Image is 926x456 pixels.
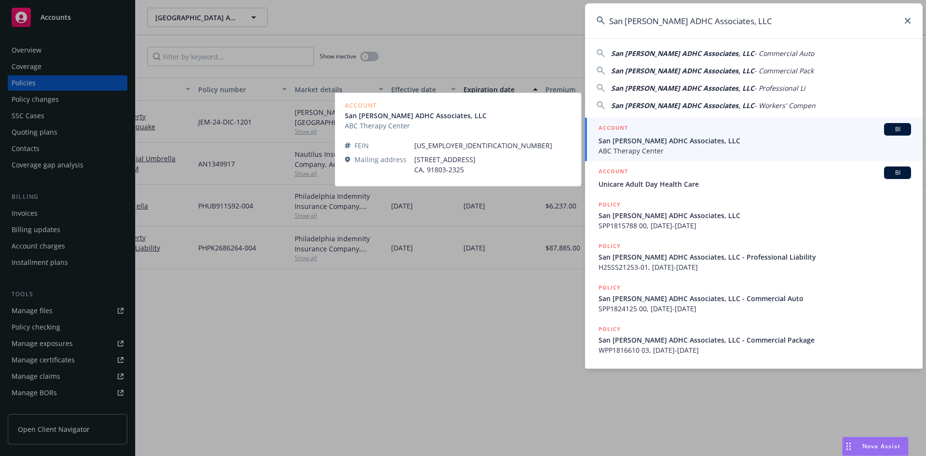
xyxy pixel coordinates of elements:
span: Unicare Adult Day Health Care [599,179,911,189]
span: San [PERSON_NAME] ADHC Associates, LLC [611,49,754,58]
input: Search... [585,3,923,38]
h5: ACCOUNT [599,123,628,135]
span: San [PERSON_NAME] ADHC Associates, LLC [611,101,754,110]
span: BI [888,125,907,134]
h5: ACCOUNT [599,166,628,178]
button: Nova Assist [842,437,909,456]
span: - Commercial Auto [754,49,814,58]
span: San [PERSON_NAME] ADHC Associates, LLC [611,66,754,75]
h5: POLICY [599,241,621,251]
a: POLICYSan [PERSON_NAME] ADHC Associates, LLC - Professional LiabilityH25SS21253-01, [DATE]-[DATE] [585,236,923,277]
a: POLICY [585,360,923,402]
span: SPP1815788 00, [DATE]-[DATE] [599,221,911,231]
span: H25SS21253-01, [DATE]-[DATE] [599,262,911,272]
div: Drag to move [843,437,855,456]
a: ACCOUNTBIUnicare Adult Day Health Care [585,161,923,194]
span: San [PERSON_NAME] ADHC Associates, LLC [599,210,911,221]
h5: POLICY [599,200,621,209]
span: WPP1816610 03, [DATE]-[DATE] [599,345,911,355]
span: Nova Assist [862,442,900,450]
span: San [PERSON_NAME] ADHC Associates, LLC [599,136,911,146]
h5: POLICY [599,366,621,375]
span: San [PERSON_NAME] ADHC Associates, LLC - Commercial Auto [599,293,911,304]
a: POLICYSan [PERSON_NAME] ADHC Associates, LLCSPP1815788 00, [DATE]-[DATE] [585,194,923,236]
span: BI [888,168,907,177]
a: ACCOUNTBISan [PERSON_NAME] ADHC Associates, LLCABC Therapy Center [585,118,923,161]
span: San [PERSON_NAME] ADHC Associates, LLC - Professional Liability [599,252,911,262]
span: SPP1824125 00, [DATE]-[DATE] [599,304,911,314]
span: - Commercial Pack [754,66,814,75]
span: San [PERSON_NAME] ADHC Associates, LLC - Commercial Package [599,335,911,345]
span: - Professional Li [754,83,805,93]
span: ABC Therapy Center [599,146,911,156]
a: POLICYSan [PERSON_NAME] ADHC Associates, LLC - Commercial AutoSPP1824125 00, [DATE]-[DATE] [585,277,923,319]
h5: POLICY [599,283,621,292]
a: POLICYSan [PERSON_NAME] ADHC Associates, LLC - Commercial PackageWPP1816610 03, [DATE]-[DATE] [585,319,923,360]
h5: POLICY [599,324,621,334]
span: - Workers' Compen [754,101,816,110]
span: San [PERSON_NAME] ADHC Associates, LLC [611,83,754,93]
